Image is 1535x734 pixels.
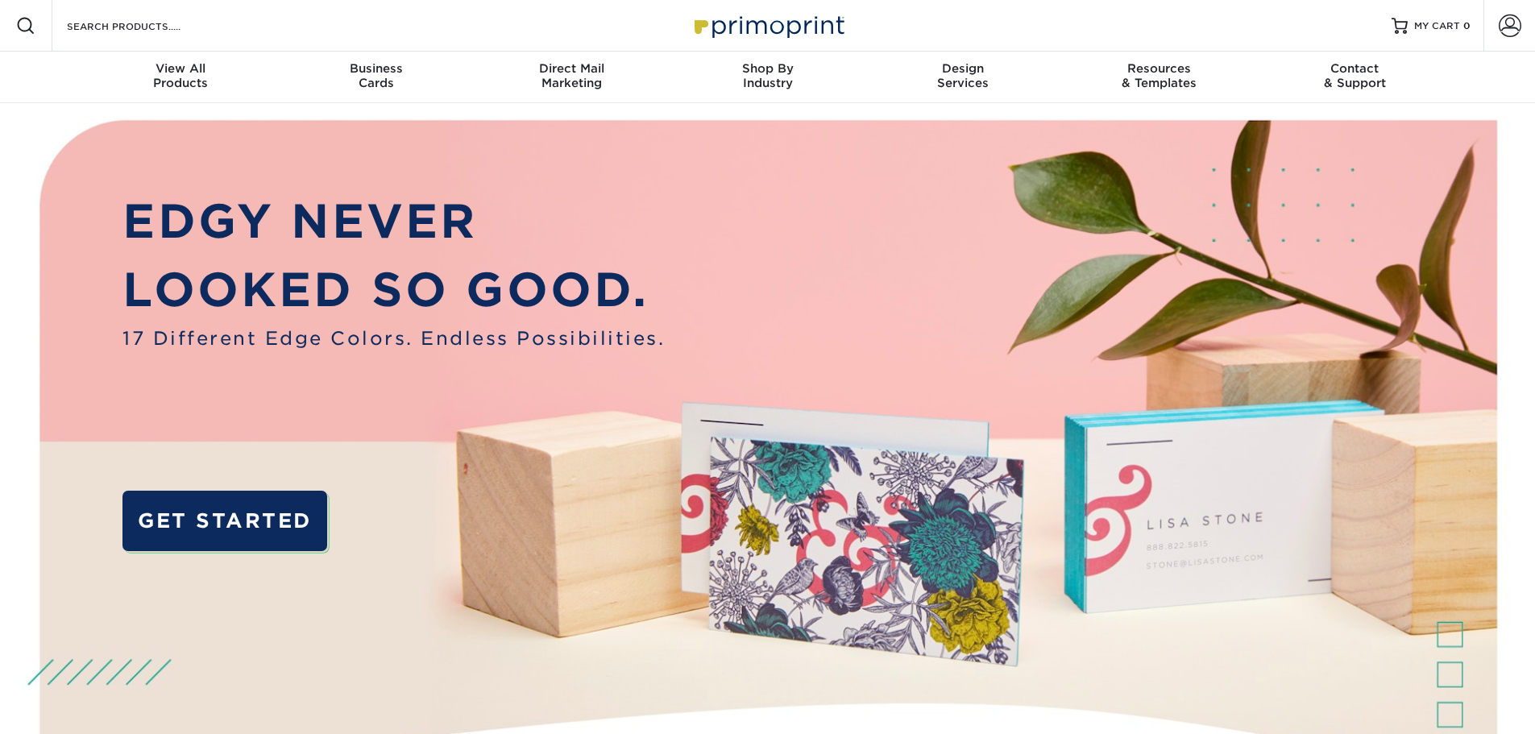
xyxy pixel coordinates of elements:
img: Primoprint [687,8,848,43]
span: MY CART [1414,19,1460,33]
a: Direct MailMarketing [474,52,670,103]
span: 0 [1463,20,1471,31]
p: LOOKED SO GOOD. [122,255,665,325]
span: View All [83,61,279,76]
div: Services [865,61,1061,90]
div: & Support [1257,61,1453,90]
a: DesignServices [865,52,1061,103]
div: Marketing [474,61,670,90]
span: Direct Mail [474,61,670,76]
p: EDGY NEVER [122,187,665,256]
a: GET STARTED [122,491,326,551]
a: Contact& Support [1257,52,1453,103]
span: Design [865,61,1061,76]
a: Shop ByIndustry [670,52,865,103]
a: BusinessCards [278,52,474,103]
div: & Templates [1061,61,1257,90]
span: Contact [1257,61,1453,76]
span: Business [278,61,474,76]
div: Products [83,61,279,90]
span: Shop By [670,61,865,76]
a: View AllProducts [83,52,279,103]
span: Resources [1061,61,1257,76]
div: Industry [670,61,865,90]
span: 17 Different Edge Colors. Endless Possibilities. [122,325,665,352]
div: Cards [278,61,474,90]
a: Resources& Templates [1061,52,1257,103]
input: SEARCH PRODUCTS..... [65,16,222,35]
